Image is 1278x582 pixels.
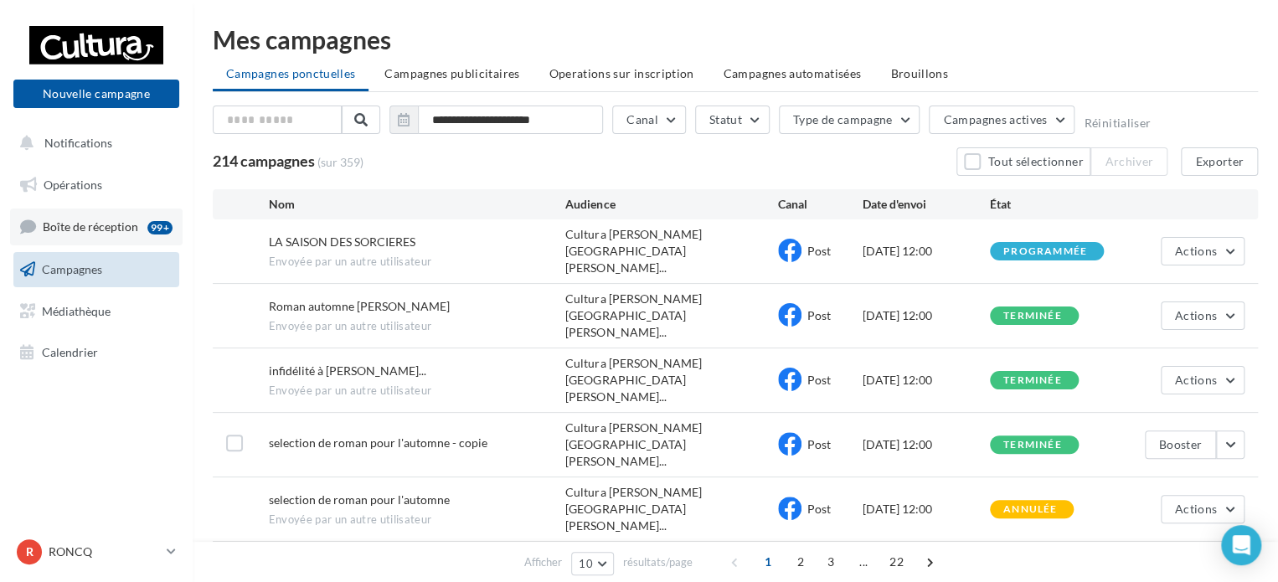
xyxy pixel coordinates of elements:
[1161,366,1245,394] button: Actions
[807,244,831,258] span: Post
[269,384,566,399] span: Envoyée par un autre utilisateur
[565,291,777,341] span: Cultura [PERSON_NAME][GEOGRAPHIC_DATA][PERSON_NAME]...
[26,543,33,560] span: R
[317,154,363,171] span: (sur 359)
[863,501,990,518] div: [DATE] 12:00
[956,147,1090,176] button: Tout sélectionner
[1084,116,1151,130] button: Réinitialiser
[579,557,593,570] span: 10
[1003,311,1062,322] div: terminée
[1221,525,1261,565] div: Open Intercom Messenger
[269,435,487,450] span: selection de roman pour l'automne - copie
[863,436,990,453] div: [DATE] 12:00
[807,308,831,322] span: Post
[724,66,862,80] span: Campagnes automatisées
[384,66,519,80] span: Campagnes publicitaires
[42,303,111,317] span: Médiathèque
[269,255,566,270] span: Envoyée par un autre utilisateur
[612,106,686,134] button: Canal
[10,167,183,203] a: Opérations
[1181,147,1258,176] button: Exporter
[269,196,566,213] div: Nom
[10,209,183,245] a: Boîte de réception99+
[943,112,1047,126] span: Campagnes actives
[10,126,176,161] button: Notifications
[1090,147,1167,176] button: Archiver
[1175,373,1217,387] span: Actions
[863,243,990,260] div: [DATE] 12:00
[42,345,98,359] span: Calendrier
[524,554,562,570] span: Afficher
[565,196,777,213] div: Audience
[807,373,831,387] span: Post
[44,178,102,192] span: Opérations
[565,484,777,534] span: Cultura [PERSON_NAME][GEOGRAPHIC_DATA][PERSON_NAME]...
[1161,495,1245,523] button: Actions
[1175,308,1217,322] span: Actions
[565,355,777,405] span: Cultura [PERSON_NAME][GEOGRAPHIC_DATA][PERSON_NAME]...
[10,252,183,287] a: Campagnes
[807,437,831,451] span: Post
[755,549,781,575] span: 1
[269,319,566,334] span: Envoyée par un autre utilisateur
[695,106,770,134] button: Statut
[147,221,173,234] div: 99+
[1175,244,1217,258] span: Actions
[890,66,948,80] span: Brouillons
[990,196,1117,213] div: État
[883,549,910,575] span: 22
[1003,375,1062,386] div: terminée
[1161,301,1245,330] button: Actions
[1003,246,1087,257] div: programmée
[787,549,814,575] span: 2
[49,543,160,560] p: RONCQ
[1003,440,1062,451] div: terminée
[807,502,831,516] span: Post
[549,66,693,80] span: Operations sur inscription
[1161,237,1245,265] button: Actions
[42,262,102,276] span: Campagnes
[213,152,315,170] span: 214 campagnes
[565,420,777,470] span: Cultura [PERSON_NAME][GEOGRAPHIC_DATA][PERSON_NAME]...
[817,549,844,575] span: 3
[269,299,450,313] span: Roman automne pauline
[1145,430,1216,459] button: Booster
[623,554,693,570] span: résultats/page
[863,307,990,324] div: [DATE] 12:00
[13,80,179,108] button: Nouvelle campagne
[10,294,183,329] a: Médiathèque
[863,372,990,389] div: [DATE] 12:00
[269,512,566,528] span: Envoyée par un autre utilisateur
[44,136,112,150] span: Notifications
[850,549,877,575] span: ...
[213,27,1258,52] div: Mes campagnes
[269,363,426,378] span: infidélité à mylene...
[269,234,415,249] span: LA SAISON DES SORCIERES
[43,219,138,234] span: Boîte de réception
[929,106,1074,134] button: Campagnes actives
[779,106,920,134] button: Type de campagne
[863,196,990,213] div: Date d'envoi
[269,492,450,507] span: selection de roman pour l'automne
[1175,502,1217,516] span: Actions
[778,196,863,213] div: Canal
[1003,504,1057,515] div: annulée
[565,226,777,276] span: Cultura [PERSON_NAME][GEOGRAPHIC_DATA][PERSON_NAME]...
[13,536,179,568] a: R RONCQ
[571,552,614,575] button: 10
[10,335,183,370] a: Calendrier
